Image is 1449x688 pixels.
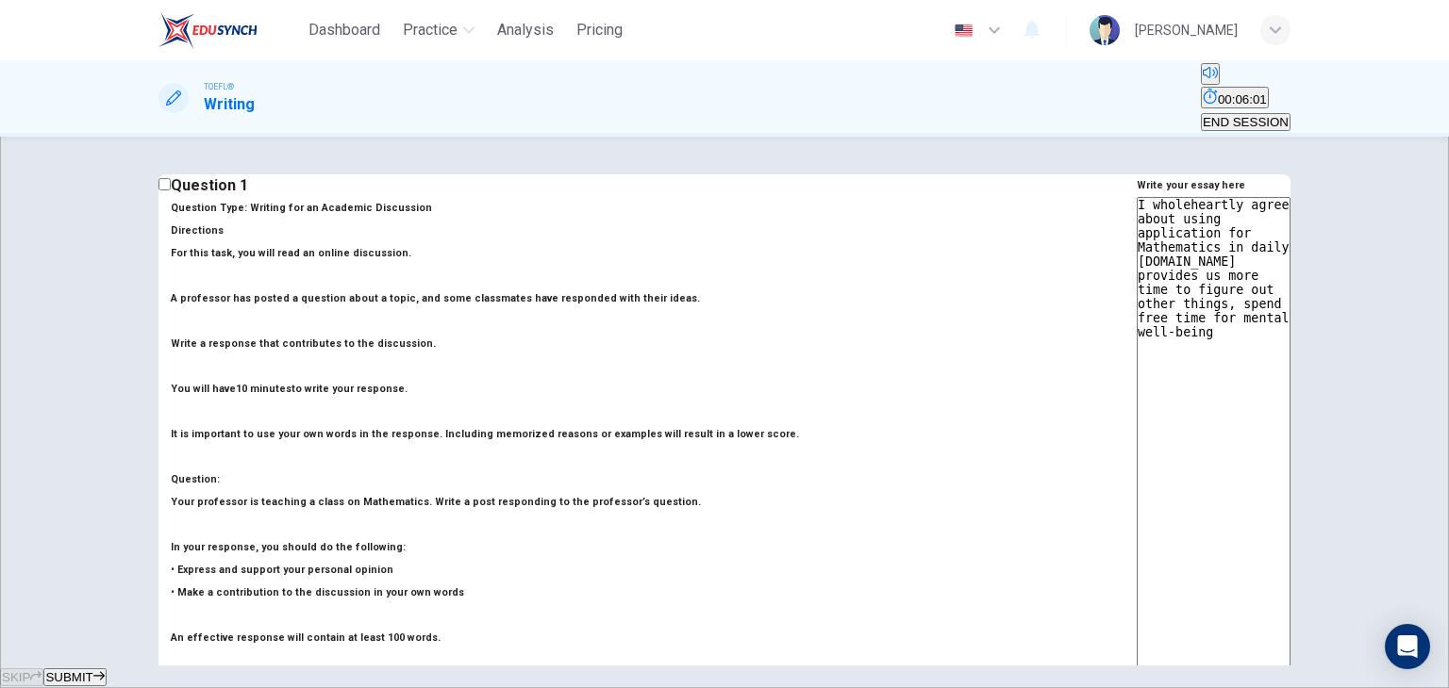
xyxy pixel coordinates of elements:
[171,242,1137,446] p: For this task, you will read an online discussion. A professor has posted a question about a topi...
[171,197,1137,220] h6: Question Type :
[171,491,1137,514] h6: Your professor is teaching a class on Mathematics. Write a post responding to the professor’s que...
[497,19,554,41] span: Analysis
[204,93,255,116] h1: Writing
[490,13,561,47] button: Analysis
[45,670,92,684] span: SUBMIT
[403,19,458,41] span: Practice
[1135,19,1238,41] div: [PERSON_NAME]
[1203,115,1289,129] span: END SESSION
[395,13,482,47] button: Practice
[1201,63,1291,87] div: Mute
[171,627,1137,649] h6: An effective response will contain at least 100 words.
[158,11,258,49] img: EduSynch logo
[171,220,1137,468] h6: Directions
[576,19,623,41] span: Pricing
[952,24,975,38] img: en
[158,11,301,49] a: EduSynch logo
[1218,92,1267,106] span: 00:06:01
[171,174,1137,197] h4: Question 1
[1385,624,1430,669] div: Open Intercom Messenger
[1201,113,1291,131] button: END SESSION
[301,13,388,47] button: Dashboard
[171,536,1137,604] h6: In your response, you should do the following: • Express and support your personal opinion • Make...
[1090,15,1120,45] img: Profile picture
[43,668,106,686] button: SUBMIT
[171,468,1137,491] h6: Question :
[1137,174,1291,197] h6: Write your essay here
[204,80,234,93] span: TOEFL®
[247,202,432,214] span: Writing for an Academic Discussion
[1201,87,1291,110] div: Hide
[308,19,380,41] span: Dashboard
[569,13,630,47] button: Pricing
[236,383,291,395] b: 10 minutes
[1201,87,1269,108] button: 00:06:01
[2,670,30,684] span: SKIP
